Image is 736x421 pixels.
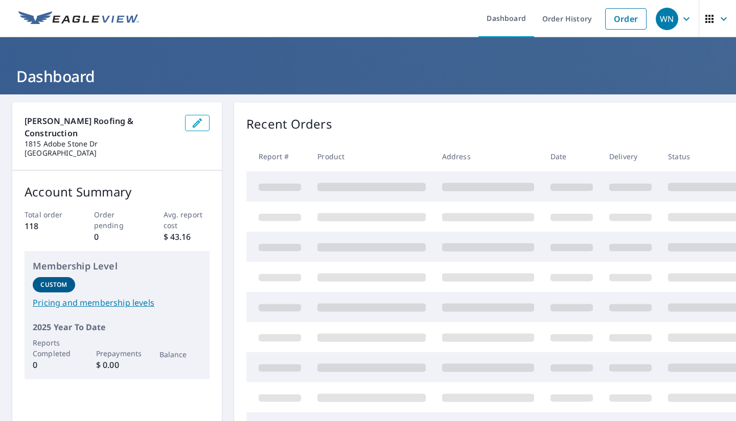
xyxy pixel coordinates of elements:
p: 118 [25,220,71,232]
p: Prepayments [96,348,139,359]
p: Order pending [94,209,141,231]
a: Pricing and membership levels [33,296,201,309]
p: Reports Completed [33,337,75,359]
p: Avg. report cost [164,209,210,231]
p: Recent Orders [246,115,332,133]
p: Membership Level [33,259,201,273]
th: Date [542,141,601,171]
p: [GEOGRAPHIC_DATA] [25,148,177,158]
p: 2025 Year To Date [33,321,201,333]
div: WN [656,8,678,30]
p: Custom [40,280,67,289]
a: Order [605,8,647,30]
p: 0 [94,231,141,243]
h1: Dashboard [12,66,724,87]
p: $ 43.16 [164,231,210,243]
p: $ 0.00 [96,359,139,371]
th: Product [309,141,434,171]
p: Total order [25,209,71,220]
th: Report # [246,141,309,171]
p: 0 [33,359,75,371]
p: 1815 Adobe Stone Dr [25,139,177,148]
p: Account Summary [25,183,210,201]
p: Balance [159,349,202,360]
th: Delivery [601,141,660,171]
th: Address [434,141,542,171]
img: EV Logo [18,11,139,27]
p: [PERSON_NAME] Roofing & Construction [25,115,177,139]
